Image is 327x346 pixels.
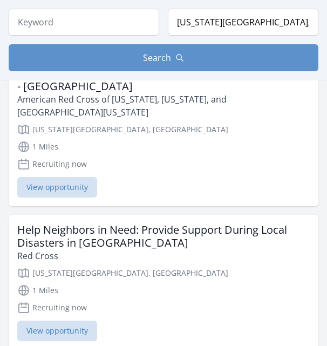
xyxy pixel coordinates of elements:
button: Search [9,44,318,71]
a: Be the Comfort in the Storm: Become a Shelter Volunteer! - [GEOGRAPHIC_DATA] American Red Cross o... [9,58,318,206]
input: Location [168,9,318,36]
p: [US_STATE][GEOGRAPHIC_DATA], [GEOGRAPHIC_DATA] [17,267,310,280]
input: Keyword [9,9,159,36]
h3: Help Neighbors in Need: Provide Support During Local Disasters in [GEOGRAPHIC_DATA] [17,223,310,249]
span: View opportunity [17,321,97,341]
p: Recruiting now [17,301,310,314]
p: 1 Miles [17,140,310,153]
p: [US_STATE][GEOGRAPHIC_DATA], [GEOGRAPHIC_DATA] [17,123,310,136]
h3: Be the Comfort in the Storm: Become a Shelter Volunteer! - [GEOGRAPHIC_DATA] [17,67,310,93]
p: Recruiting now [17,158,310,171]
span: Search [143,51,171,64]
p: Red Cross [17,249,310,262]
p: American Red Cross of [US_STATE], [US_STATE], and [GEOGRAPHIC_DATA][US_STATE] [17,93,310,119]
p: 1 Miles [17,284,310,297]
span: View opportunity [17,177,97,198]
